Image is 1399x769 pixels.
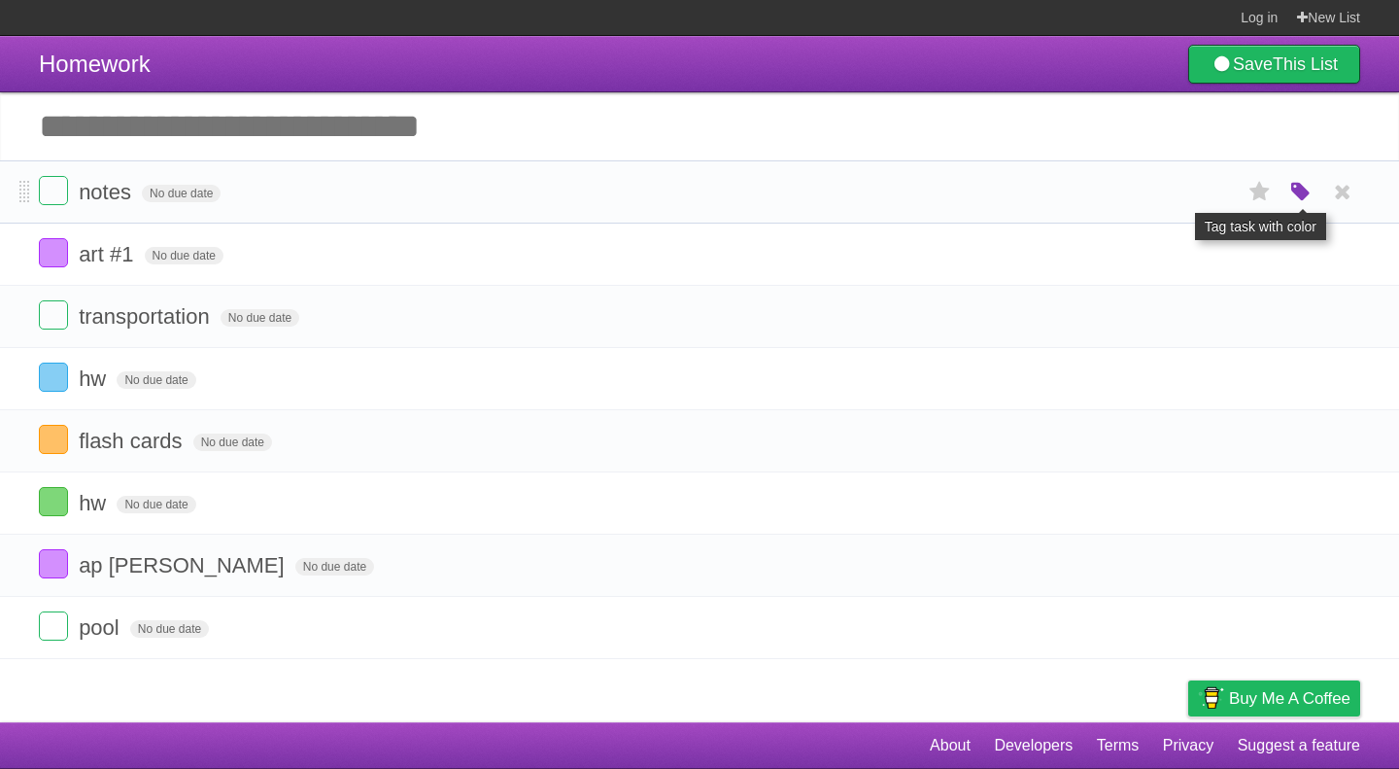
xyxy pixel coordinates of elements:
[1238,727,1360,764] a: Suggest a feature
[1188,681,1360,717] a: Buy me a coffee
[79,615,124,640] span: pool
[39,425,68,454] label: Done
[39,300,68,330] label: Done
[79,242,138,266] span: art #1
[193,434,272,451] span: No due date
[39,238,68,267] label: Done
[930,727,971,764] a: About
[79,429,187,453] span: flash cards
[39,487,68,516] label: Done
[1163,727,1213,764] a: Privacy
[39,51,151,77] span: Homework
[39,549,68,578] label: Done
[79,491,111,515] span: hw
[145,247,223,264] span: No due date
[79,367,111,391] span: hw
[39,363,68,392] label: Done
[79,553,290,577] span: ap [PERSON_NAME]
[79,304,215,329] span: transportation
[39,176,68,205] label: Done
[221,309,299,327] span: No due date
[39,612,68,641] label: Done
[1242,176,1279,208] label: Star task
[295,558,374,576] span: No due date
[130,620,209,638] span: No due date
[1097,727,1140,764] a: Terms
[1273,54,1338,74] b: This List
[142,185,221,202] span: No due date
[1188,45,1360,84] a: SaveThis List
[1198,682,1224,715] img: Buy me a coffee
[117,496,195,513] span: No due date
[1229,682,1350,716] span: Buy me a coffee
[79,180,136,204] span: notes
[117,371,195,389] span: No due date
[994,727,1073,764] a: Developers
